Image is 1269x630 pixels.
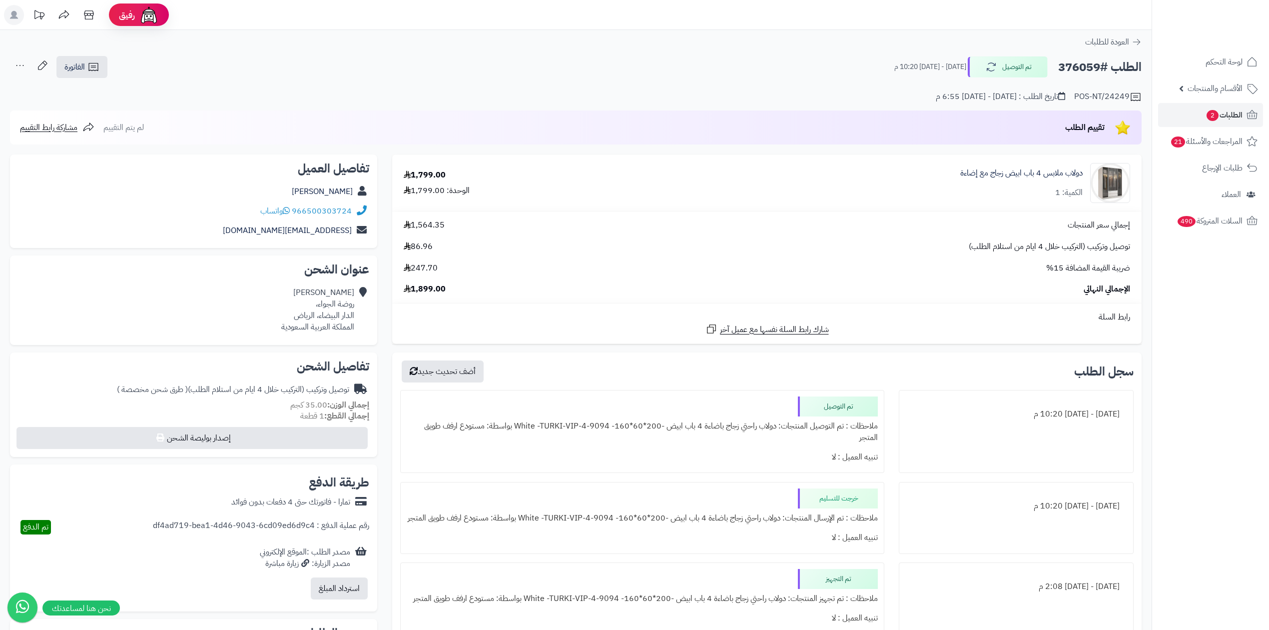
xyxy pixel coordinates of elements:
span: الإجمالي النهائي [1084,283,1130,295]
a: مشاركة رابط التقييم [20,121,94,133]
div: [DATE] - [DATE] 2:08 م [905,577,1127,596]
span: رفيق [119,9,135,21]
div: خرجت للتسليم [798,488,878,508]
span: 21 [1171,136,1186,148]
div: تنبيه العميل : لا [407,447,878,467]
div: ملاحظات : تم تجهيز المنتجات: دولاب راحتي زجاج باضاءة 4 باب ابيض -200*60*160- White -TURKI-VIP-4-9... [407,589,878,608]
button: إصدار بوليصة الشحن [16,427,368,449]
a: العملاء [1158,182,1263,206]
span: 86.96 [404,241,433,252]
h3: سجل الطلب [1074,365,1134,377]
span: تم الدفع [23,521,48,533]
div: تنبيه العميل : لا [407,608,878,628]
img: ai-face.png [139,5,159,25]
div: مصدر الطلب :الموقع الإلكتروني [260,546,350,569]
span: إجمالي سعر المنتجات [1068,219,1130,231]
div: تم التوصيل [798,396,878,416]
span: لوحة التحكم [1206,55,1243,69]
div: تم التجهيز [798,569,878,589]
img: logo-2.png [1201,22,1260,43]
div: تاريخ الطلب : [DATE] - [DATE] 6:55 م [936,91,1065,102]
button: استرداد المبلغ [311,577,368,599]
h2: الطلب #376059 [1058,57,1142,77]
div: الكمية: 1 [1055,187,1083,198]
span: ضريبة القيمة المضافة 15% [1046,262,1130,274]
a: العودة للطلبات [1085,36,1142,48]
span: مشاركة رابط التقييم [20,121,77,133]
img: 1742133300-110103010020.1-90x90.jpg [1091,163,1130,203]
div: رقم عملية الدفع : df4ad719-bea1-4d46-9043-6cd09ed6d9c4 [153,520,369,534]
span: ( طرق شحن مخصصة ) [117,383,188,395]
div: [DATE] - [DATE] 10:20 م [905,404,1127,424]
span: العملاء [1222,187,1241,201]
strong: إجمالي الوزن: [327,399,369,411]
a: السلات المتروكة490 [1158,209,1263,233]
button: تم التوصيل [968,56,1048,77]
div: الوحدة: 1,799.00 [404,185,470,196]
small: [DATE] - [DATE] 10:20 م [894,62,966,72]
h2: طريقة الدفع [309,476,369,488]
a: دولاب ملابس 4 باب ابيض زجاج مع إضاءة [960,167,1083,179]
span: الطلبات [1206,108,1243,122]
span: العودة للطلبات [1085,36,1129,48]
h2: تفاصيل العميل [18,162,369,174]
a: الفاتورة [56,56,107,78]
span: 2 [1207,110,1219,121]
a: لوحة التحكم [1158,50,1263,74]
small: 1 قطعة [300,410,369,422]
a: تحديثات المنصة [26,5,51,27]
button: أضف تحديث جديد [402,360,484,382]
div: ملاحظات : تم الإرسال المنتجات: دولاب راحتي زجاج باضاءة 4 باب ابيض -200*60*160- White -TURKI-VIP-4... [407,508,878,528]
div: 1,799.00 [404,169,446,181]
div: [DATE] - [DATE] 10:20 م [905,496,1127,516]
span: طلبات الإرجاع [1202,161,1243,175]
a: [PERSON_NAME] [292,185,353,197]
strong: إجمالي القطع: [324,410,369,422]
span: تقييم الطلب [1065,121,1105,133]
a: شارك رابط السلة نفسها مع عميل آخر [705,323,829,335]
div: [PERSON_NAME] روضة الجواء، الدار البيضاء، الرياض المملكة العربية السعودية [281,287,354,332]
a: 966500303724 [292,205,352,217]
div: تنبيه العميل : لا [407,528,878,547]
div: رابط السلة [396,311,1138,323]
h2: تفاصيل الشحن [18,360,369,372]
a: طلبات الإرجاع [1158,156,1263,180]
div: تمارا - فاتورتك حتى 4 دفعات بدون فوائد [231,496,350,508]
div: POS-NT/24249 [1074,91,1142,103]
span: الأقسام والمنتجات [1188,81,1243,95]
a: واتساب [260,205,290,217]
small: 35.00 كجم [290,399,369,411]
span: السلات المتروكة [1177,214,1243,228]
span: 247.70 [404,262,438,274]
a: الطلبات2 [1158,103,1263,127]
span: الفاتورة [64,61,85,73]
div: ملاحظات : تم التوصيل المنتجات: دولاب راحتي زجاج باضاءة 4 باب ابيض -200*60*160- White -TURKI-VIP-4... [407,416,878,447]
span: المراجعات والأسئلة [1170,134,1243,148]
h2: عنوان الشحن [18,263,369,275]
div: توصيل وتركيب (التركيب خلال 4 ايام من استلام الطلب) [117,384,349,395]
div: مصدر الزيارة: زيارة مباشرة [260,558,350,569]
span: 1,564.35 [404,219,445,231]
span: لم يتم التقييم [103,121,144,133]
span: شارك رابط السلة نفسها مع عميل آخر [720,324,829,335]
span: 490 [1177,216,1196,227]
a: المراجعات والأسئلة21 [1158,129,1263,153]
a: [EMAIL_ADDRESS][DOMAIN_NAME] [223,224,352,236]
span: 1,899.00 [404,283,446,295]
span: توصيل وتركيب (التركيب خلال 4 ايام من استلام الطلب) [969,241,1130,252]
